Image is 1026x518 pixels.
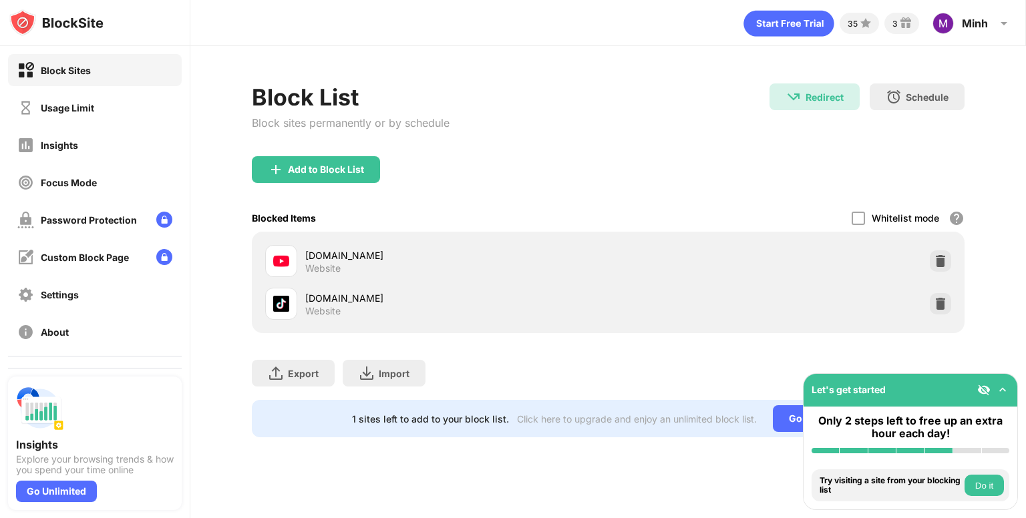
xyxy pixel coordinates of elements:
img: points-small.svg [858,15,874,31]
img: time-usage-off.svg [17,99,34,116]
div: Blocked Items [252,212,316,224]
div: Block List [252,83,450,111]
img: customize-block-page-off.svg [17,249,34,266]
div: Schedule [906,91,949,103]
img: logo-blocksite.svg [9,9,104,36]
div: Minh [962,17,988,30]
div: Try visiting a site from your blocking list [820,476,961,495]
div: Insights [41,140,78,151]
div: Custom Block Page [41,252,129,263]
div: Import [379,368,409,379]
div: Click here to upgrade and enjoy an unlimited block list. [517,413,757,425]
img: favicons [273,253,289,269]
div: Whitelist mode [872,212,939,224]
div: Only 2 steps left to free up an extra hour each day! [812,415,1009,440]
div: About [41,326,69,338]
img: reward-small.svg [898,15,914,31]
img: insights-off.svg [17,137,34,154]
img: eye-not-visible.svg [977,383,991,397]
img: password-protection-off.svg [17,212,34,228]
div: [DOMAIN_NAME] [305,248,608,262]
div: Block sites permanently or by schedule [252,116,450,129]
div: Go Unlimited [773,405,864,432]
div: Redirect [806,91,844,103]
div: Block Sites [41,65,91,76]
div: Password Protection [41,214,137,226]
div: Go Unlimited [16,481,97,502]
img: lock-menu.svg [156,249,172,265]
div: Export [288,368,319,379]
div: 1 sites left to add to your block list. [352,413,509,425]
div: Settings [41,289,79,300]
div: Usage Limit [41,102,94,113]
img: focus-off.svg [17,174,34,191]
div: Add to Block List [288,164,364,175]
div: Explore your browsing trends & how you spend your time online [16,454,174,475]
div: animation [743,10,834,37]
div: Website [305,262,341,274]
div: Focus Mode [41,177,97,188]
div: Let's get started [812,384,886,395]
img: about-off.svg [17,324,34,340]
img: lock-menu.svg [156,212,172,228]
img: block-on.svg [17,62,34,79]
img: omni-setup-toggle.svg [996,383,1009,397]
div: 3 [892,19,898,29]
img: favicons [273,296,289,312]
img: ACg8ocLPjXDePKfAX2x452Y5Wp24QZ8g_bbTB9HHm7tX6o_CmsBchA=s96-c [932,13,954,34]
div: Website [305,305,341,317]
div: [DOMAIN_NAME] [305,291,608,305]
div: 35 [848,19,858,29]
img: settings-off.svg [17,286,34,303]
div: Insights [16,438,174,451]
button: Do it [965,475,1004,496]
img: push-insights.svg [16,384,64,433]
